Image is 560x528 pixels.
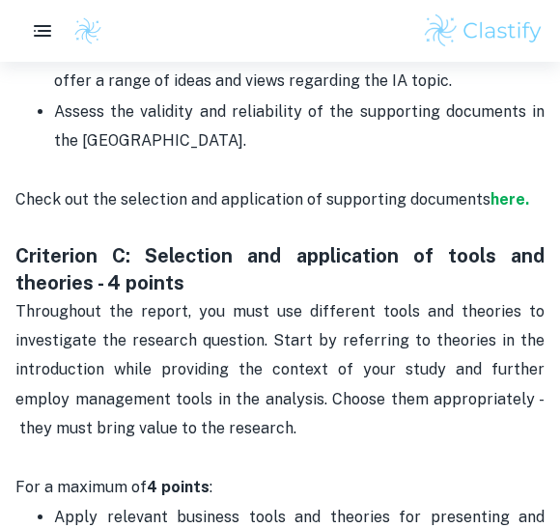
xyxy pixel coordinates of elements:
[62,16,102,45] a: Clastify logo
[15,302,548,438] span: Throughout the report, you must use different tools and theories to investigate the research ques...
[73,16,102,45] img: Clastify logo
[15,478,212,496] span: For a maximum of :
[15,190,490,208] span: Check out the selection and application of supporting documents
[147,478,210,496] strong: 4 points
[54,102,548,150] span: Assess the validity and reliability of the supporting documents in the [GEOGRAPHIC_DATA].
[15,244,549,294] strong: Criterion C: Selection and application of tools and theories - 4 points
[422,12,545,50] img: Clastify logo
[490,190,529,208] a: here.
